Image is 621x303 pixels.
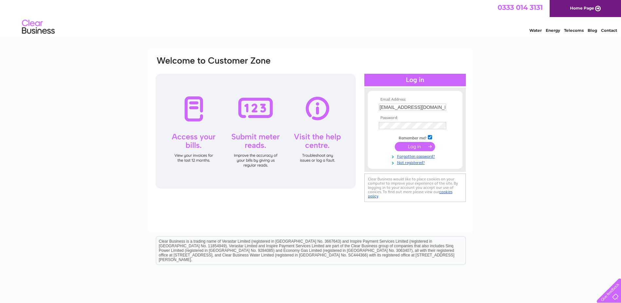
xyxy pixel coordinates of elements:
[588,28,597,33] a: Blog
[601,28,617,33] a: Contact
[377,134,453,141] td: Remember me?
[156,4,466,32] div: Clear Business is a trading name of Verastar Limited (registered in [GEOGRAPHIC_DATA] No. 3667643...
[368,190,452,198] a: cookies policy
[379,159,453,165] a: Not registered?
[379,153,453,159] a: Forgotten password?
[529,28,542,33] a: Water
[364,173,466,202] div: Clear Business would like to place cookies on your computer to improve your experience of the sit...
[22,17,55,37] img: logo.png
[564,28,584,33] a: Telecoms
[498,3,543,11] a: 0333 014 3131
[377,97,453,102] th: Email Address:
[377,116,453,120] th: Password:
[546,28,560,33] a: Energy
[395,142,435,151] input: Submit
